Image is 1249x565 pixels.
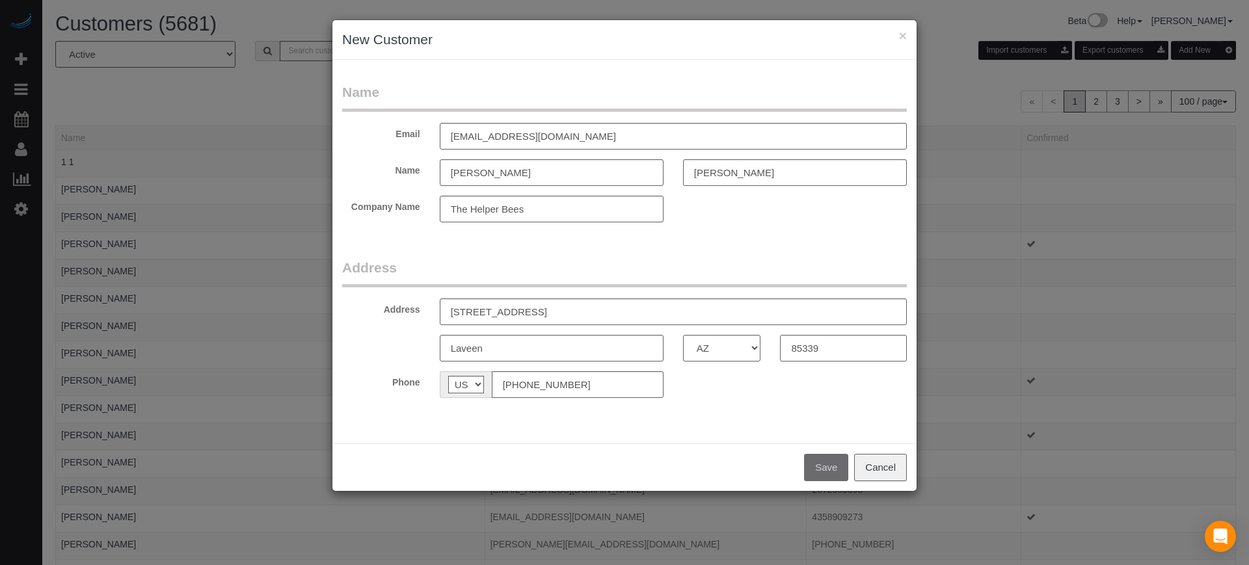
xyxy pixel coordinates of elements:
[440,196,664,222] input: Company Name
[1205,521,1236,552] div: Open Intercom Messenger
[440,335,664,361] input: City
[332,20,917,491] sui-modal: New Customer
[683,159,907,186] input: Last Name
[342,30,907,49] h3: New Customer
[780,335,907,361] input: Zip Code
[440,159,664,186] input: First Name
[342,83,907,112] legend: Name
[342,258,907,287] legend: Address
[492,371,664,398] input: Phone
[332,196,430,213] label: Company Name
[332,298,430,316] label: Address
[854,454,907,481] button: Cancel
[332,371,430,389] label: Phone
[899,29,907,42] button: ×
[332,123,430,140] label: Email
[332,159,430,177] label: Name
